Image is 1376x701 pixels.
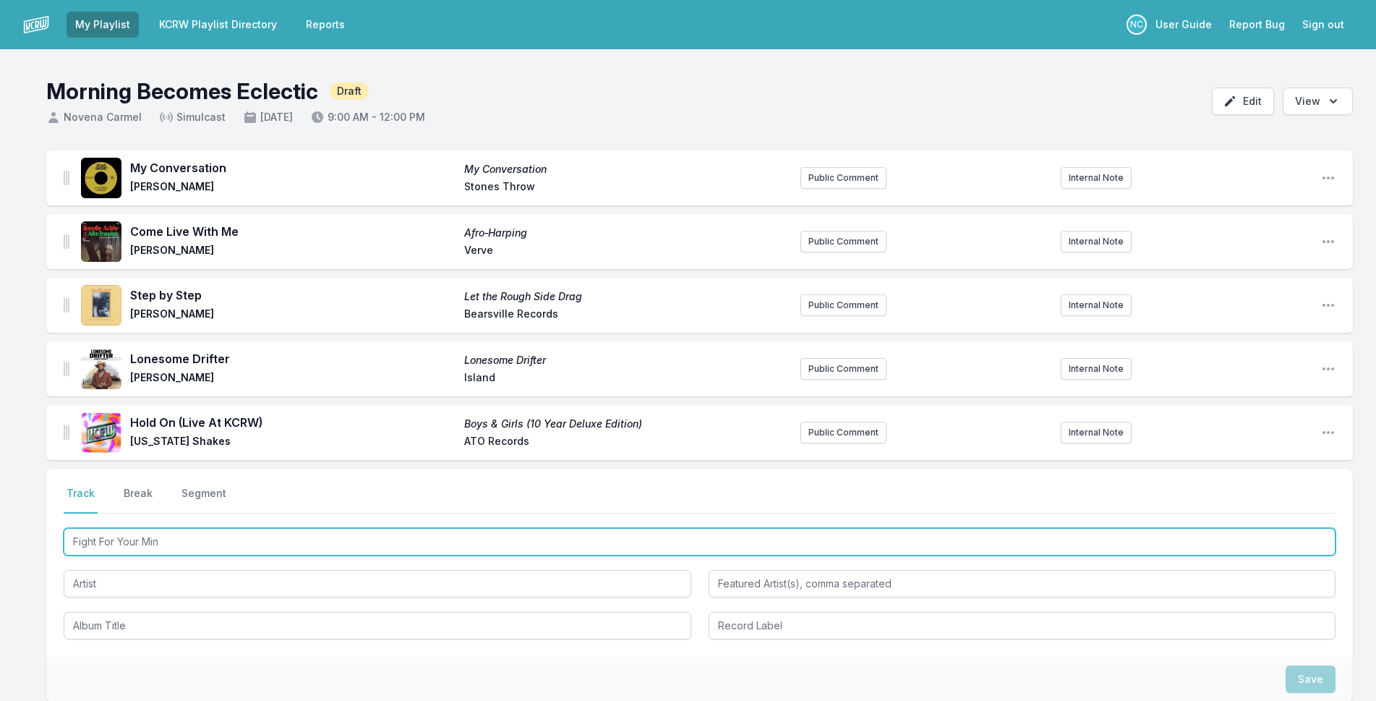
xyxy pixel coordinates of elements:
button: Public Comment [800,167,886,189]
span: [PERSON_NAME] [130,370,456,388]
a: Reports [297,12,354,38]
span: Bearsville Records [464,307,790,324]
span: Lonesome Drifter [464,353,790,368]
span: My Conversation [464,162,790,177]
span: Novena Carmel [46,110,142,124]
span: Verve [464,243,790,260]
button: Public Comment [800,231,886,252]
img: Drag Handle [64,298,69,313]
button: Open playlist item options [1321,425,1336,440]
button: Internal Note [1061,294,1132,316]
h1: Morning Becomes Eclectic [46,78,318,104]
button: Break [121,486,155,514]
img: My Conversation [81,158,121,198]
button: Public Comment [800,294,886,316]
span: Stones Throw [464,179,790,197]
img: Afro‐Harping [81,221,121,262]
span: Afro‐Harping [464,226,790,240]
button: Open options [1283,88,1353,115]
img: Drag Handle [64,234,69,249]
button: Open playlist item options [1321,298,1336,313]
a: Report Bug [1221,12,1294,38]
span: Come Live With Me [130,223,456,240]
button: Internal Note [1061,231,1132,252]
button: Sign out [1294,12,1353,38]
span: Hold On (Live At KCRW) [130,414,456,431]
input: Artist [64,570,691,598]
img: Boys & Girls (10 Year Deluxe Edition) [81,412,121,453]
span: [US_STATE] Shakes [130,434,456,451]
span: [DATE] [243,110,293,124]
button: Internal Note [1061,358,1132,380]
button: Open playlist item options [1321,171,1336,185]
button: Internal Note [1061,422,1132,443]
span: Simulcast [159,110,226,124]
span: Step by Step [130,286,456,304]
button: Save [1286,666,1336,693]
button: Public Comment [800,422,886,443]
img: Lonesome Drifter [81,349,121,389]
img: logo-white-87cec1fa9cbef997252546196dc51331.png [23,12,49,38]
span: [PERSON_NAME] [130,179,456,197]
img: Drag Handle [64,425,69,440]
span: My Conversation [130,159,456,177]
button: Public Comment [800,358,886,380]
a: KCRW Playlist Directory [150,12,286,38]
img: Let the Rough Side Drag [81,285,121,326]
span: 9:00 AM - 12:00 PM [310,110,425,124]
button: Track [64,486,98,514]
input: Album Title [64,612,691,640]
button: Open playlist item options [1321,362,1336,376]
span: ATO Records [464,434,790,451]
span: [PERSON_NAME] [130,243,456,260]
img: Drag Handle [64,171,69,185]
input: Track Title [64,528,1336,556]
span: [PERSON_NAME] [130,307,456,324]
input: Featured Artist(s), comma separated [709,570,1336,598]
span: Let the Rough Side Drag [464,289,790,304]
button: Internal Note [1061,167,1132,189]
button: Open playlist item options [1321,234,1336,249]
button: Segment [179,486,229,514]
input: Record Label [709,612,1336,640]
p: Novena Carmel [1127,14,1147,35]
a: User Guide [1147,12,1221,38]
span: Draft [330,82,369,100]
a: My Playlist [67,12,139,38]
button: Edit [1212,88,1274,115]
span: Island [464,370,790,388]
span: Boys & Girls (10 Year Deluxe Edition) [464,417,790,431]
span: Lonesome Drifter [130,350,456,368]
img: Drag Handle [64,362,69,376]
